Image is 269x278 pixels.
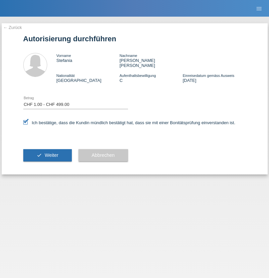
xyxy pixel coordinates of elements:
[119,53,183,68] div: [PERSON_NAME] [PERSON_NAME]
[183,73,246,83] div: [DATE]
[3,25,22,30] a: ← Zurück
[252,6,266,10] a: menu
[57,74,75,78] span: Nationalität
[256,5,262,12] i: menu
[23,149,72,162] button: check Weiter
[119,73,183,83] div: C
[37,152,42,158] i: check
[23,35,246,43] h1: Autorisierung durchführen
[57,54,71,58] span: Vorname
[45,152,58,158] span: Weiter
[119,54,137,58] span: Nachname
[23,120,235,125] label: Ich bestätige, dass die Kundin mündlich bestätigt hat, dass sie mit einer Bonitätsprüfung einvers...
[119,74,156,78] span: Aufenthaltsbewilligung
[78,149,128,162] button: Abbrechen
[183,74,234,78] span: Einreisedatum gemäss Ausweis
[92,152,115,158] span: Abbrechen
[57,73,120,83] div: [GEOGRAPHIC_DATA]
[57,53,120,63] div: Stefania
